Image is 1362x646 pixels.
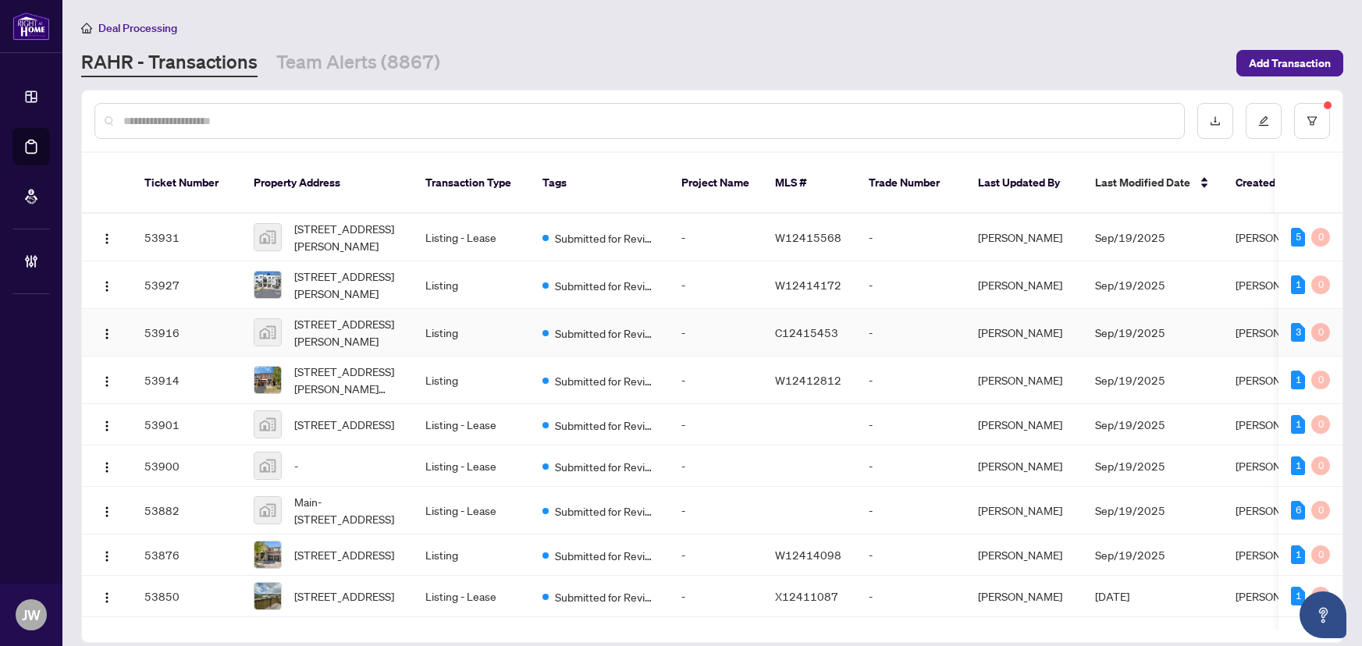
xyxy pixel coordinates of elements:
span: Submitted for Review [555,325,656,342]
td: [PERSON_NAME] [965,487,1083,534]
span: Submitted for Review [555,417,656,434]
span: Submitted for Review [555,277,656,294]
td: 53882 [132,487,241,534]
span: Submitted for Review [555,502,656,520]
span: [PERSON_NAME] [1236,325,1320,339]
span: [PERSON_NAME] [1236,503,1320,517]
span: [STREET_ADDRESS][PERSON_NAME] [294,315,400,350]
span: Add Transaction [1249,51,1331,76]
td: - [669,357,763,404]
span: home [81,23,92,34]
img: thumbnail-img [254,541,281,568]
span: [STREET_ADDRESS] [294,416,394,433]
div: 0 [1311,228,1330,247]
div: 5 [1291,228,1305,247]
td: - [856,487,965,534]
span: Sep/19/2025 [1095,548,1165,562]
div: 1 [1291,587,1305,605]
td: [PERSON_NAME] [965,357,1083,404]
span: download [1210,115,1221,126]
td: Listing - Lease [413,404,530,445]
button: Logo [94,412,119,437]
img: Logo [101,280,113,293]
button: Logo [94,320,119,345]
td: - [856,261,965,309]
span: Sep/19/2025 [1095,373,1165,387]
div: 1 [1291,371,1305,389]
td: Listing - Lease [413,214,530,261]
th: Transaction Type [413,153,530,214]
td: 53876 [132,534,241,576]
a: RAHR - Transactions [81,49,258,77]
td: 53916 [132,309,241,357]
span: [PERSON_NAME] [1236,373,1320,387]
th: Created By [1223,153,1317,214]
img: Logo [101,328,113,340]
td: Listing - Lease [413,487,530,534]
img: Logo [101,232,113,245]
td: Listing - Lease [413,576,530,617]
img: Logo [101,375,113,388]
div: 1 [1291,415,1305,434]
span: [PERSON_NAME] [1236,548,1320,562]
button: Logo [94,453,119,478]
span: Last Modified Date [1095,174,1190,191]
button: Logo [94,272,119,297]
span: - [294,457,298,474]
button: Logo [94,584,119,609]
img: thumbnail-img [254,367,281,393]
span: Sep/19/2025 [1095,325,1165,339]
span: Submitted for Review [555,372,656,389]
div: 1 [1291,456,1305,475]
button: filter [1294,103,1330,139]
a: Team Alerts (8867) [276,49,440,77]
td: Listing [413,357,530,404]
td: - [856,214,965,261]
span: filter [1307,115,1318,126]
span: Deal Processing [98,21,177,35]
span: [PERSON_NAME] [1236,589,1320,603]
td: 53900 [132,445,241,487]
span: C12415453 [775,325,838,339]
td: - [856,576,965,617]
td: Listing - Lease [413,445,530,487]
span: W12414172 [775,278,841,292]
td: 53931 [132,214,241,261]
td: [PERSON_NAME] [965,445,1083,487]
span: [STREET_ADDRESS] [294,587,394,605]
div: 0 [1311,456,1330,475]
img: thumbnail-img [254,319,281,346]
td: - [669,576,763,617]
td: - [856,404,965,445]
td: Listing [413,534,530,576]
div: 1 [1291,545,1305,564]
span: [PERSON_NAME] [1236,417,1320,431]
span: W12412812 [775,373,841,387]
td: 53901 [132,404,241,445]
td: - [669,214,763,261]
td: - [669,534,763,576]
td: - [669,309,763,357]
th: Project Name [669,153,763,214]
span: [PERSON_NAME] [1236,278,1320,292]
td: [PERSON_NAME] [965,214,1083,261]
img: thumbnail-img [254,272,281,298]
th: Last Modified Date [1083,153,1223,214]
span: [STREET_ADDRESS][PERSON_NAME] [294,268,400,302]
span: Sep/19/2025 [1095,459,1165,473]
td: [PERSON_NAME] [965,309,1083,357]
td: [PERSON_NAME] [965,576,1083,617]
button: download [1197,103,1233,139]
span: Submitted for Review [555,458,656,475]
td: Listing [413,261,530,309]
span: Submitted for Review [555,588,656,605]
button: Logo [94,498,119,523]
div: 0 [1311,415,1330,434]
td: Listing [413,309,530,357]
button: Open asap [1300,591,1346,638]
td: [PERSON_NAME] [965,534,1083,576]
th: Tags [530,153,669,214]
div: 0 [1311,545,1330,564]
div: 3 [1291,323,1305,342]
button: Logo [94,542,119,567]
